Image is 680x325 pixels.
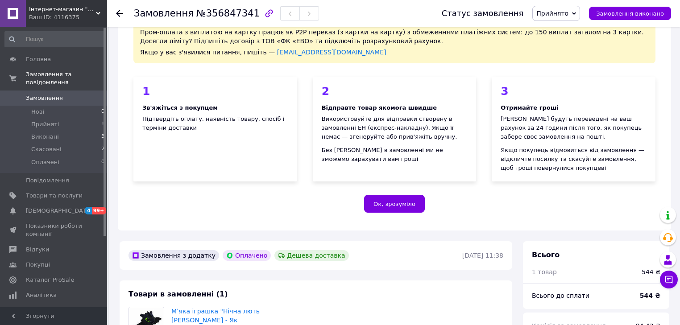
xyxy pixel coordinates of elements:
div: Дешева доставка [274,250,348,261]
span: 99+ [92,207,107,214]
button: Ок, зрозуміло [364,195,425,213]
span: Прийняті [31,120,59,128]
span: Всього до сплати [532,292,589,299]
span: Замовлення виконано [596,10,664,17]
span: Інструменти веб-майстра та SEO [26,306,83,322]
span: Покупці [26,261,50,269]
span: 0 [101,108,104,116]
span: Товари в замовленні (1) [129,290,228,298]
div: Оплачено [223,250,271,261]
span: 3 [101,133,104,141]
span: Головна [26,55,51,63]
span: Замовлення [26,94,63,102]
span: Товари та послуги [26,192,83,200]
span: Ок, зрозуміло [373,201,415,207]
b: Зв'яжіться з покупцем [142,104,218,111]
b: 544 ₴ [640,292,660,299]
span: Виконані [31,133,59,141]
span: Відгуки [26,246,49,254]
div: Підтвердіть оплату, наявність товару, спосіб і терміни доставки [142,115,288,132]
div: 3 [501,86,647,97]
span: Прийнято [536,10,568,17]
span: Всього [532,251,560,259]
time: [DATE] 11:38 [462,252,503,259]
div: Якщо покупець відмовиться від замовлення — відкличте посилку та скасуйте замовлення, щоб гроші по... [501,146,647,173]
span: 2 [101,145,104,153]
div: Без [PERSON_NAME] в замовленні ми не зможемо зарахувати вам гроші [322,146,468,164]
b: Відправте товар якомога швидше [322,104,437,111]
span: Повідомлення [26,177,69,185]
button: Чат з покупцем [660,271,678,288]
span: [DEMOGRAPHIC_DATA] [26,207,92,215]
div: Статус замовлення [442,9,524,18]
div: Використовуйте для відправки створену в замовленні ЕН (експрес-накладну). Якщо її немає — згенеру... [322,115,468,141]
span: Аналітика [26,291,57,299]
div: 2 [322,86,468,97]
button: Замовлення виконано [589,7,671,20]
span: 0 [101,158,104,166]
span: 4 [85,207,92,214]
div: Якщо у вас з'явилися питання, пишіть — [140,48,649,57]
a: [EMAIL_ADDRESS][DOMAIN_NAME] [277,49,386,56]
div: Ваш ID: 4116375 [29,13,107,21]
div: [PERSON_NAME] будуть переведені на ваш рахунок за 24 години після того, як покупець забере своє з... [501,115,647,141]
span: Оплачені [31,158,59,166]
div: Пром-оплата з виплатою на картку працює як P2P переказ (з картки на картку) з обмеженнями платіжн... [133,21,655,63]
span: Показники роботи компанії [26,222,83,238]
span: Каталог ProSale [26,276,74,284]
div: Повернутися назад [116,9,123,18]
span: №356847341 [196,8,260,19]
b: Отримайте гроші [501,104,559,111]
span: Нові [31,108,44,116]
span: Замовлення [134,8,194,19]
span: 1 [101,120,104,128]
span: 1 товар [532,268,557,276]
span: Інтернет-магазин "NOWA" - товари для всієї родини! [29,5,96,13]
div: Замовлення з додатку [129,250,219,261]
span: Скасовані [31,145,62,153]
div: 544 ₴ [642,267,660,276]
input: Пошук [4,31,105,47]
span: Замовлення та повідомлення [26,70,107,86]
div: 1 [142,86,288,97]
